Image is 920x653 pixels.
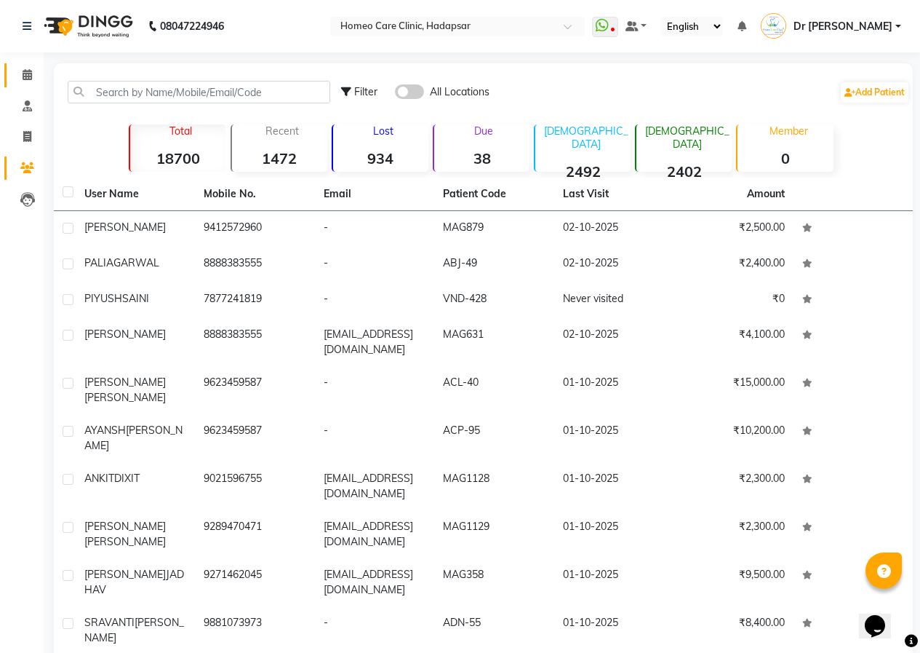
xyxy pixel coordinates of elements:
th: Patient Code [434,178,553,211]
span: [PERSON_NAME] [84,616,184,644]
th: Mobile No. [195,178,314,211]
span: [PERSON_NAME] [84,376,166,389]
td: MAG1128 [434,462,553,510]
img: Dr Pooja Doshi [761,13,786,39]
td: [EMAIL_ADDRESS][DOMAIN_NAME] [315,318,434,366]
span: Dr [PERSON_NAME] [793,19,892,34]
td: ₹10,200.00 [673,414,793,462]
p: [DEMOGRAPHIC_DATA] [541,124,631,151]
td: ₹2,500.00 [673,211,793,247]
strong: 2492 [535,162,631,181]
td: 9412572960 [195,211,314,247]
span: ANKIT [84,472,114,485]
td: 02-10-2025 [554,211,673,247]
td: ₹9,500.00 [673,558,793,606]
span: [PERSON_NAME] [84,221,166,234]
span: SRAVANTI [84,616,135,629]
strong: 934 [333,149,428,167]
span: Filter [354,85,377,98]
strong: 1472 [232,149,327,167]
td: 01-10-2025 [554,462,673,510]
span: [PERSON_NAME] [84,424,183,452]
th: Amount [738,178,793,210]
td: 9289470471 [195,510,314,558]
span: [PERSON_NAME] [84,328,166,341]
td: ₹2,300.00 [673,462,793,510]
th: User Name [76,178,195,211]
td: 01-10-2025 [554,414,673,462]
th: Email [315,178,434,211]
td: ABJ-49 [434,247,553,282]
td: 01-10-2025 [554,366,673,414]
td: - [315,282,434,318]
th: Last Visit [554,178,673,211]
td: 9623459587 [195,414,314,462]
td: MAG358 [434,558,553,606]
iframe: chat widget [859,595,905,638]
td: 02-10-2025 [554,247,673,282]
strong: 0 [737,149,833,167]
span: AGARWAL [106,256,159,269]
td: - [315,366,434,414]
td: [EMAIL_ADDRESS][DOMAIN_NAME] [315,462,434,510]
p: [DEMOGRAPHIC_DATA] [642,124,732,151]
p: Due [437,124,529,138]
span: AYANSH [84,424,126,437]
span: SAINI [122,292,149,305]
td: - [315,247,434,282]
strong: 2402 [636,162,732,181]
p: Recent [238,124,327,138]
strong: 38 [434,149,529,167]
td: - [315,414,434,462]
span: [PERSON_NAME] [84,520,166,533]
td: ₹4,100.00 [673,318,793,366]
td: ACL-40 [434,366,553,414]
td: 8888383555 [195,318,314,366]
td: [EMAIL_ADDRESS][DOMAIN_NAME] [315,510,434,558]
td: 9021596755 [195,462,314,510]
td: 02-10-2025 [554,318,673,366]
td: MAG879 [434,211,553,247]
td: VND-428 [434,282,553,318]
td: 01-10-2025 [554,558,673,606]
td: [EMAIL_ADDRESS][DOMAIN_NAME] [315,558,434,606]
td: 9623459587 [195,366,314,414]
td: 8888383555 [195,247,314,282]
td: 01-10-2025 [554,510,673,558]
p: Member [743,124,833,138]
td: - [315,211,434,247]
span: [PERSON_NAME] [84,391,166,404]
strong: 18700 [130,149,225,167]
span: [PERSON_NAME] [84,568,166,581]
p: Lost [339,124,428,138]
a: Add Patient [841,82,908,103]
td: ₹2,300.00 [673,510,793,558]
td: MAG631 [434,318,553,366]
td: ₹15,000.00 [673,366,793,414]
td: ₹0 [673,282,793,318]
span: DIXIT [114,472,140,485]
span: [PERSON_NAME] [84,535,166,548]
img: logo [37,6,137,47]
span: PALI [84,256,106,269]
span: All Locations [430,84,489,100]
td: 9271462045 [195,558,314,606]
td: MAG1129 [434,510,553,558]
td: ACP-95 [434,414,553,462]
span: PIYUSH [84,292,122,305]
td: ₹2,400.00 [673,247,793,282]
td: Never visited [554,282,673,318]
input: Search by Name/Mobile/Email/Code [68,81,330,103]
b: 08047224946 [160,6,224,47]
td: 7877241819 [195,282,314,318]
p: Total [136,124,225,138]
